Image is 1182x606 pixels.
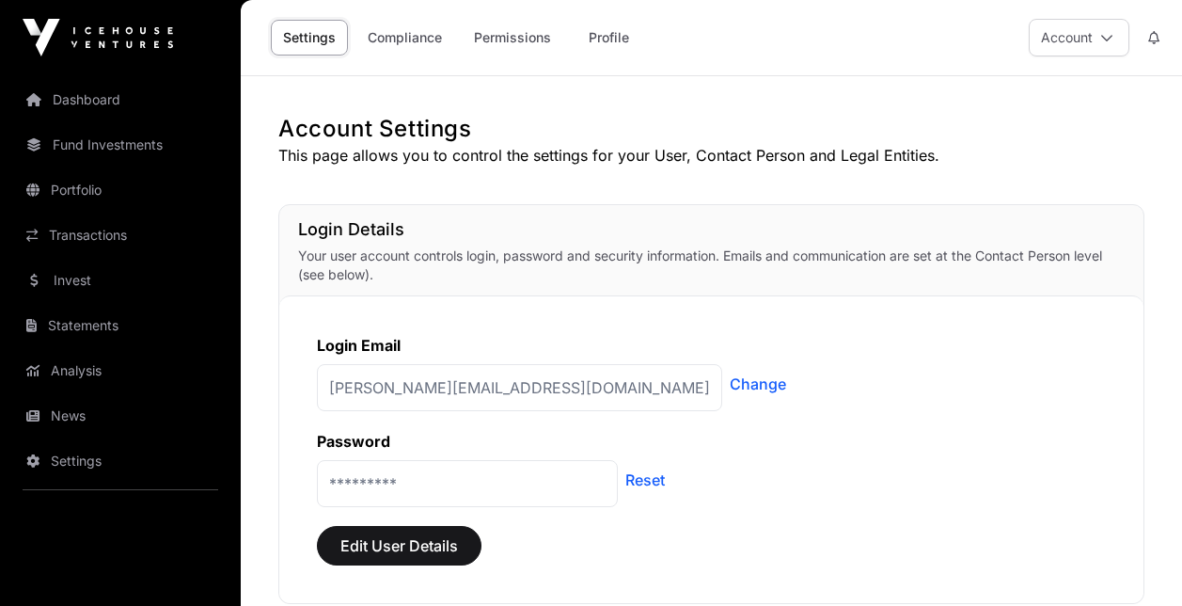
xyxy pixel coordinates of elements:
span: Edit User Details [340,534,458,557]
h1: Account Settings [278,114,1144,144]
a: Reset [625,469,665,491]
a: Settings [15,440,226,482]
a: Analysis [15,350,226,391]
p: This page allows you to control the settings for your User, Contact Person and Legal Entities. [278,144,1144,167]
img: Icehouse Ventures Logo [23,19,173,56]
button: Edit User Details [317,526,481,566]
a: Invest [15,260,226,301]
label: Password [317,432,390,451]
a: Compliance [355,20,454,56]
a: Transactions [15,215,226,256]
button: Account [1029,19,1129,56]
label: Login Email [317,336,401,355]
h1: Login Details [298,216,1125,243]
a: Portfolio [15,169,226,211]
a: Change [730,373,786,395]
a: Profile [571,20,646,56]
a: News [15,395,226,437]
a: Dashboard [15,79,226,120]
a: Settings [271,20,348,56]
a: Statements [15,305,226,346]
a: Fund Investments [15,124,226,166]
p: [PERSON_NAME][EMAIL_ADDRESS][DOMAIN_NAME] [317,364,722,411]
p: Your user account controls login, password and security information. Emails and communication are... [298,247,1125,284]
iframe: Chat Widget [1088,516,1182,606]
a: Permissions [462,20,563,56]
